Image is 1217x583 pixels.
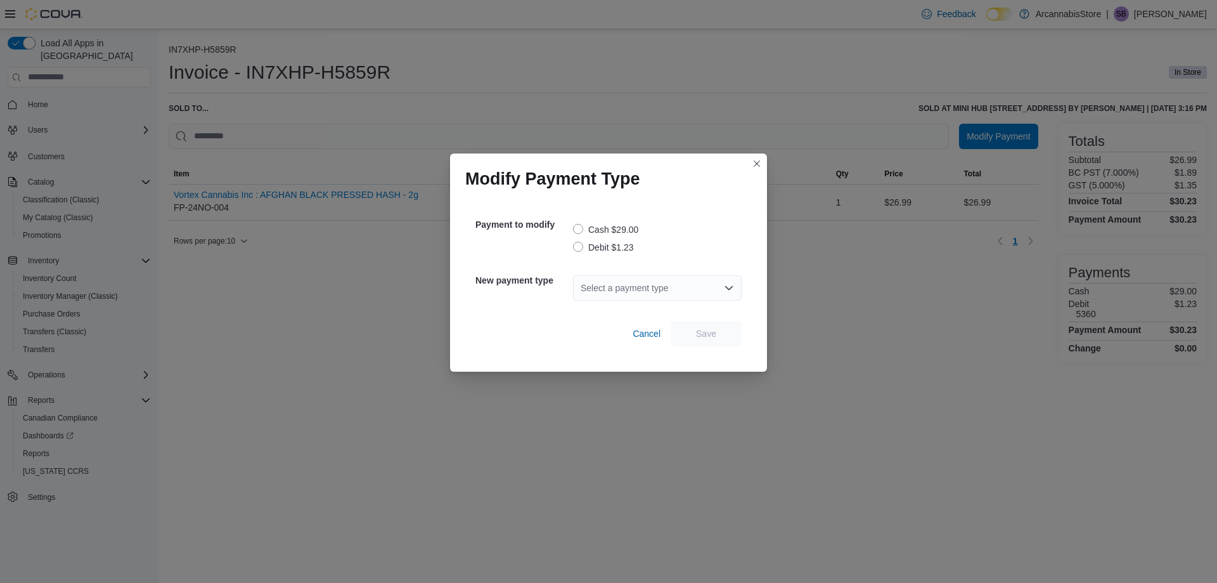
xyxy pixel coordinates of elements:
label: Cash $29.00 [573,222,638,237]
button: Open list of options [724,283,734,293]
span: Cancel [633,327,660,340]
button: Closes this modal window [749,156,764,171]
label: Debit $1.23 [573,240,634,255]
button: Save [671,321,742,346]
button: Cancel [628,321,666,346]
span: Save [696,327,716,340]
input: Accessible screen reader label [581,280,582,296]
h5: New payment type [475,268,570,293]
h5: Payment to modify [475,212,570,237]
h1: Modify Payment Type [465,169,640,189]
